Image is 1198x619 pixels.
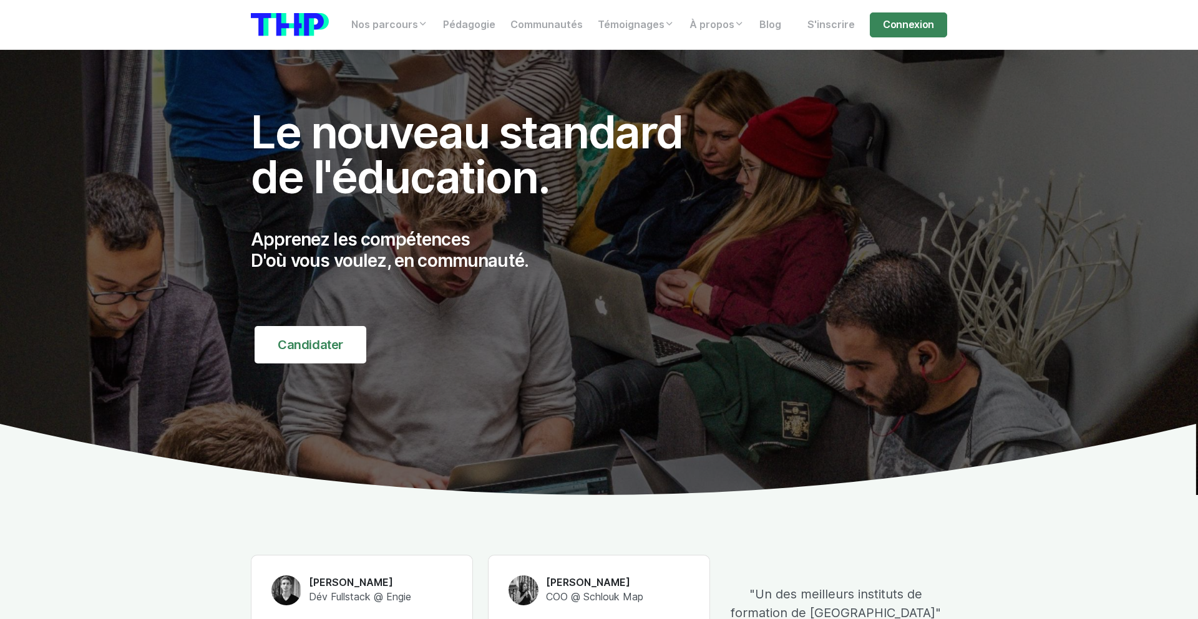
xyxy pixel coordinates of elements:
h6: [PERSON_NAME] [546,576,643,590]
img: Melisande [509,575,538,605]
a: Nos parcours [344,12,436,37]
a: Candidater [255,326,366,363]
img: Titouan [271,575,301,605]
h1: Le nouveau standard de l'éducation. [251,110,710,199]
a: Communautés [503,12,590,37]
a: S'inscrire [800,12,862,37]
a: Blog [752,12,789,37]
img: logo [251,13,329,36]
h6: [PERSON_NAME] [309,576,411,590]
a: Témoignages [590,12,682,37]
p: Apprenez les compétences D'où vous voulez, en communauté. [251,229,710,271]
span: Dév Fullstack @ Engie [309,591,411,603]
a: Pédagogie [436,12,503,37]
a: Connexion [870,12,947,37]
a: À propos [682,12,752,37]
span: COO @ Schlouk Map [546,591,643,603]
